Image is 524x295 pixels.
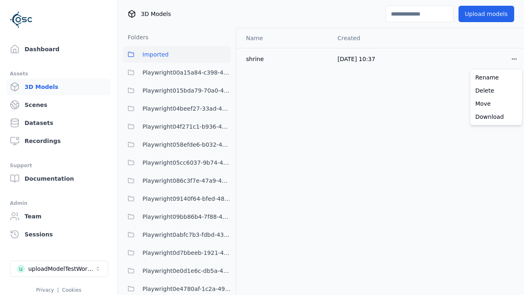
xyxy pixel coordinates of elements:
[472,84,520,97] a: Delete
[472,71,520,84] a: Rename
[472,110,520,123] a: Download
[472,97,520,110] a: Move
